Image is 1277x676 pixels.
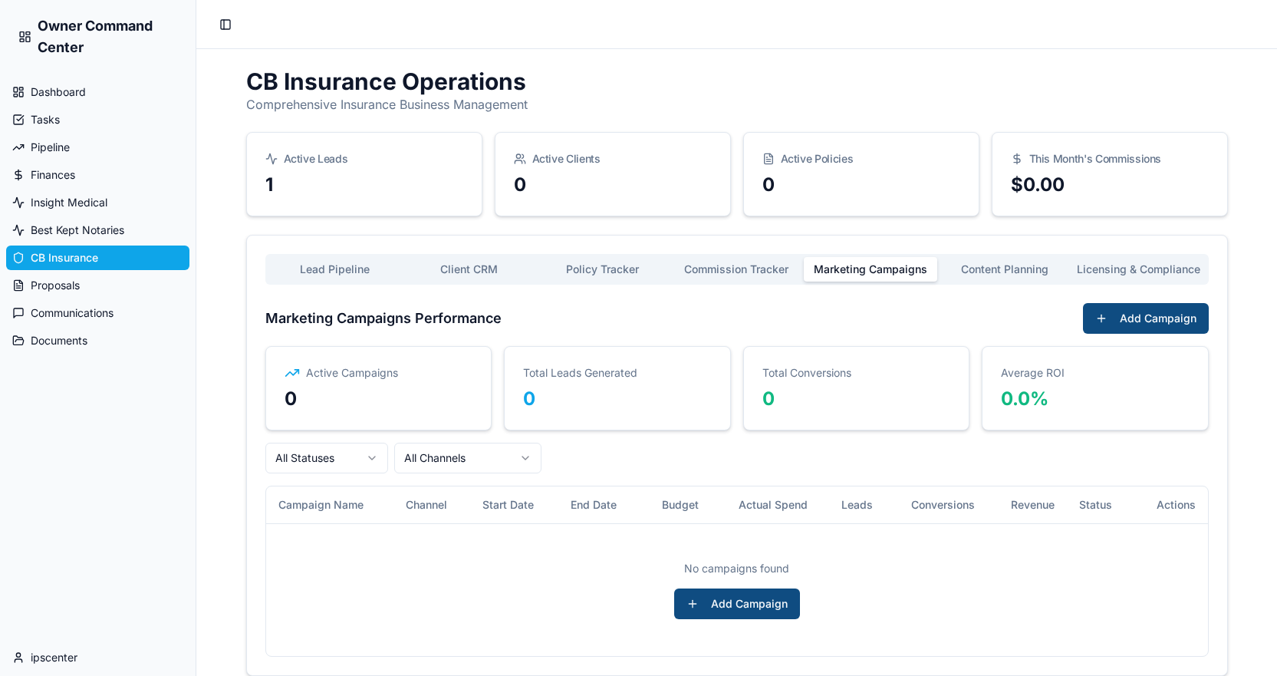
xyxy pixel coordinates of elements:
[6,328,189,353] a: Documents
[6,163,189,187] a: Finances
[246,95,1228,114] p: Comprehensive Insurance Business Management
[6,301,189,325] a: Communications
[523,387,712,411] p: 0
[470,486,558,523] th: Start Date
[6,190,189,215] a: Insight Medical
[762,387,951,411] p: 0
[18,15,177,58] h1: Owner Command Center
[31,112,60,127] span: Tasks
[762,151,960,167] div: Active Policies
[268,257,403,282] button: Lead Pipeline
[31,250,98,265] span: CB Insurance
[31,333,87,348] span: Documents
[265,151,463,167] div: Active Leads
[31,278,80,293] span: Proposals
[514,173,712,197] div: 0
[1134,486,1208,523] th: Actions
[393,486,470,523] th: Channel
[514,151,712,167] div: Active Clients
[6,80,189,104] a: Dashboard
[31,195,107,210] span: Insight Medical
[804,257,938,282] button: Marketing Campaigns
[266,486,393,523] th: Campaign Name
[31,84,86,100] span: Dashboard
[1083,303,1209,334] button: Add Campaign
[31,167,75,183] span: Finances
[640,486,711,523] th: Budget
[31,305,114,321] span: Communications
[6,218,189,242] a: Best Kept Notaries
[31,223,124,238] span: Best Kept Notaries
[1067,486,1134,523] th: Status
[1011,151,1209,167] div: This Month's Commissions
[1071,257,1206,282] button: Licensing & Compliance
[6,645,189,670] button: ipscenter
[6,135,189,160] a: Pipeline
[558,486,640,523] th: End Date
[306,365,398,381] span: Active Campaigns
[762,173,960,197] div: 0
[246,68,1228,95] h1: CB Insurance Operations
[6,107,189,132] a: Tasks
[402,257,536,282] button: Client CRM
[987,486,1066,523] th: Revenue
[523,365,712,381] div: Total Leads Generated
[885,486,988,523] th: Conversions
[820,486,885,523] th: Leads
[278,561,1196,576] p: No campaigns found
[265,173,463,197] div: 1
[937,257,1071,282] button: Content Planning
[285,387,473,411] p: 0
[1001,387,1190,411] p: 0.0 %
[536,257,670,282] button: Policy Tracker
[1001,365,1190,381] div: Average ROI
[6,246,189,270] a: CB Insurance
[1011,173,1209,197] div: $0.00
[6,273,189,298] a: Proposals
[265,308,502,329] h3: Marketing Campaigns Performance
[670,257,804,282] button: Commission Tracker
[31,650,77,665] span: ipscenter
[674,589,800,619] button: Add Campaign
[711,486,820,523] th: Actual Spend
[762,365,951,381] div: Total Conversions
[31,140,70,155] span: Pipeline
